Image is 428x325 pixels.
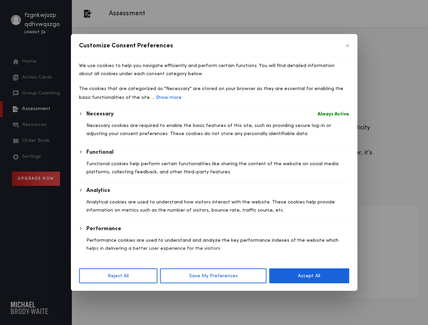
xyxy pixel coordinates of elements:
p: Performance cookies are used to understand and analyze the key performance indexes of the website... [86,236,349,253]
span: Customize Consent Preferences [79,42,173,50]
span: Always Active [318,110,349,118]
button: Show more [155,93,182,102]
p: Necessary cookies are required to enable the basic features of this site, such as providing secur... [86,122,349,138]
div: Customise Consent Preferences [71,34,357,291]
p: Analytical cookies are used to understand how visitors interact with the website. These cookies h... [86,198,349,214]
button: Necessary [86,110,114,118]
button: Accept All [269,268,349,283]
button: Reject All [79,268,158,283]
p: We use cookies to help you navigate efficiently and perform certain functions. You will find deta... [79,62,349,78]
p: The cookies that are categorized as "Necessary" are stored on your browser as they are essential ... [79,85,349,102]
p: Functional cookies help perform certain functionalities like sharing the content of the website o... [86,160,349,176]
img: Close [346,44,349,47]
button: Functional [86,148,114,156]
button: Save My Preferences [160,268,267,283]
button: Analytics [86,187,110,195]
button: Performance [86,225,121,233]
button: [cky_preference_close_label] [346,44,349,47]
